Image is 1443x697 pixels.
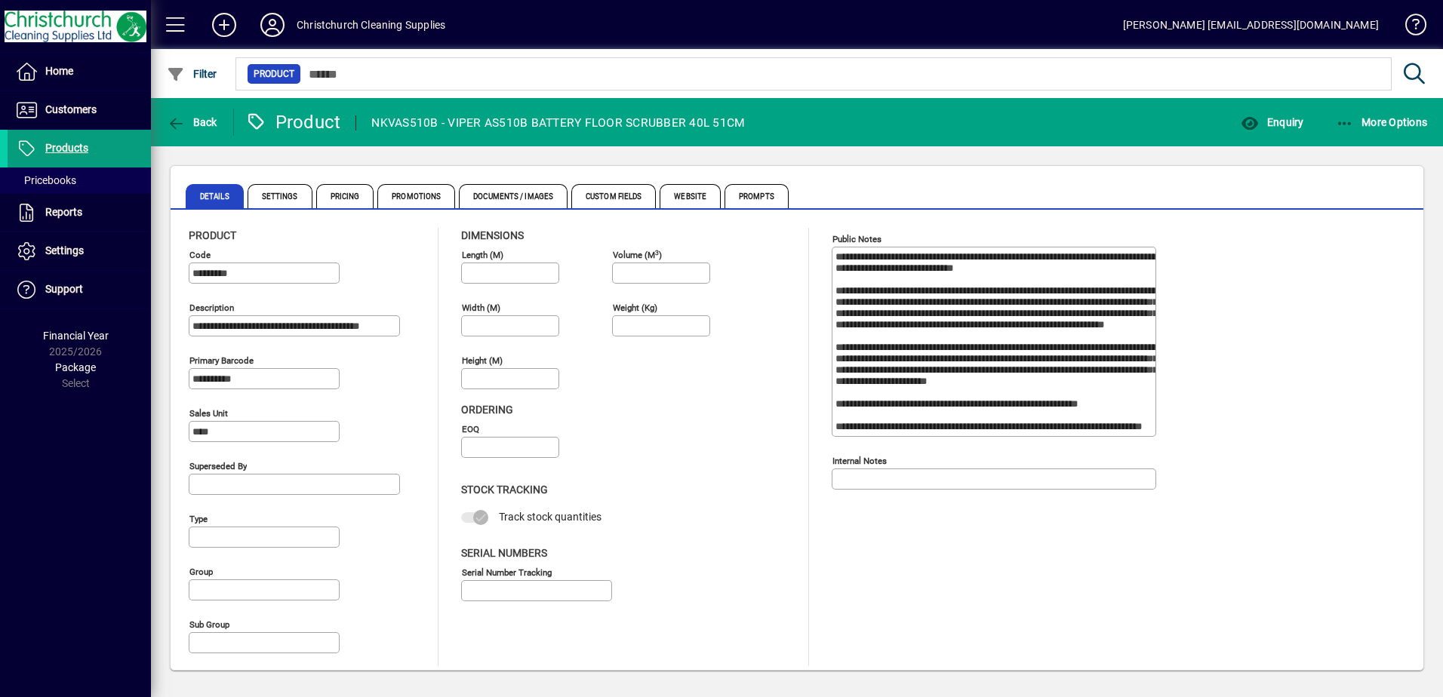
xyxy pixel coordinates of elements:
[725,184,789,208] span: Prompts
[163,60,221,88] button: Filter
[45,244,84,256] span: Settings
[8,271,151,309] a: Support
[189,619,229,630] mat-label: Sub group
[8,167,151,193] a: Pricebooks
[8,232,151,270] a: Settings
[254,66,294,81] span: Product
[377,184,455,208] span: Promotions
[189,229,236,241] span: Product
[655,248,659,256] sup: 3
[55,361,96,373] span: Package
[832,234,881,244] mat-label: Public Notes
[248,11,297,38] button: Profile
[1394,3,1424,52] a: Knowledge Base
[186,184,244,208] span: Details
[45,283,83,295] span: Support
[45,206,82,218] span: Reports
[571,184,656,208] span: Custom Fields
[8,194,151,232] a: Reports
[15,174,76,186] span: Pricebooks
[200,11,248,38] button: Add
[189,514,208,524] mat-label: Type
[163,109,221,136] button: Back
[1332,109,1432,136] button: More Options
[167,116,217,128] span: Back
[613,302,657,313] mat-label: Weight (Kg)
[167,68,217,80] span: Filter
[43,330,109,342] span: Financial Year
[462,424,479,434] mat-label: EOQ
[462,250,503,260] mat-label: Length (m)
[462,302,500,313] mat-label: Width (m)
[1241,116,1303,128] span: Enquiry
[189,567,213,577] mat-label: Group
[297,13,445,37] div: Christchurch Cleaning Supplies
[461,484,548,496] span: Stock Tracking
[45,142,88,154] span: Products
[1123,13,1379,37] div: [PERSON_NAME] [EMAIL_ADDRESS][DOMAIN_NAME]
[8,53,151,91] a: Home
[189,461,247,471] mat-label: Superseded by
[461,404,513,416] span: Ordering
[462,567,552,577] mat-label: Serial Number tracking
[1237,109,1307,136] button: Enquiry
[1336,116,1428,128] span: More Options
[189,355,254,366] mat-label: Primary barcode
[459,184,568,208] span: Documents / Images
[151,109,234,136] app-page-header-button: Back
[316,184,374,208] span: Pricing
[461,547,547,559] span: Serial Numbers
[45,103,97,115] span: Customers
[189,302,234,313] mat-label: Description
[832,456,887,466] mat-label: Internal Notes
[248,184,312,208] span: Settings
[189,408,228,419] mat-label: Sales unit
[45,65,73,77] span: Home
[8,91,151,129] a: Customers
[189,250,211,260] mat-label: Code
[371,111,745,135] div: NKVAS510B - VIPER AS510B BATTERY FLOOR SCRUBBER 40L 51CM
[613,250,662,260] mat-label: Volume (m )
[462,355,503,366] mat-label: Height (m)
[660,184,721,208] span: Website
[245,110,341,134] div: Product
[461,229,524,241] span: Dimensions
[499,511,602,523] span: Track stock quantities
